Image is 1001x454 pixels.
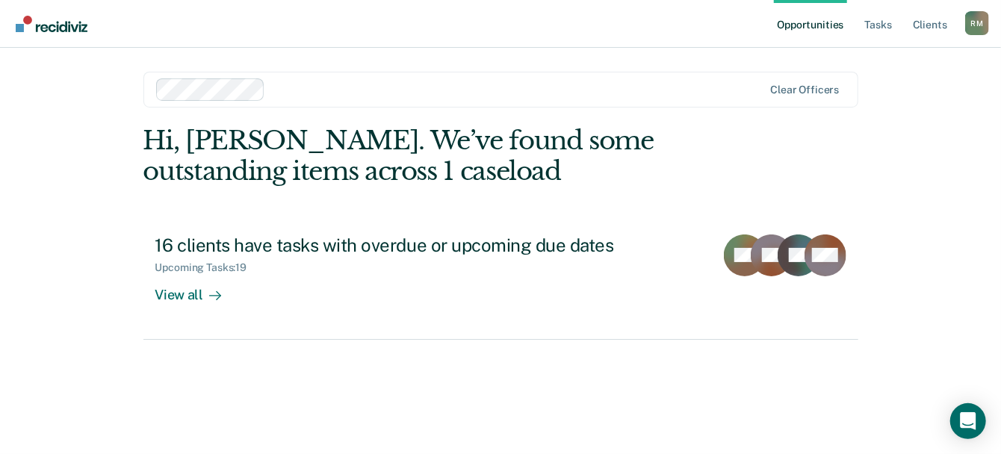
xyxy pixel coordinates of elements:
div: View all [155,274,239,303]
button: Profile dropdown button [965,11,989,35]
div: Clear officers [770,84,839,96]
div: Upcoming Tasks : 19 [155,261,259,274]
img: Recidiviz [16,16,87,32]
div: Hi, [PERSON_NAME]. We’ve found some outstanding items across 1 caseload [143,125,716,187]
div: 16 clients have tasks with overdue or upcoming due dates [155,234,680,256]
a: 16 clients have tasks with overdue or upcoming due datesUpcoming Tasks:19View all [143,223,858,340]
div: R M [965,11,989,35]
div: Open Intercom Messenger [950,403,986,439]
